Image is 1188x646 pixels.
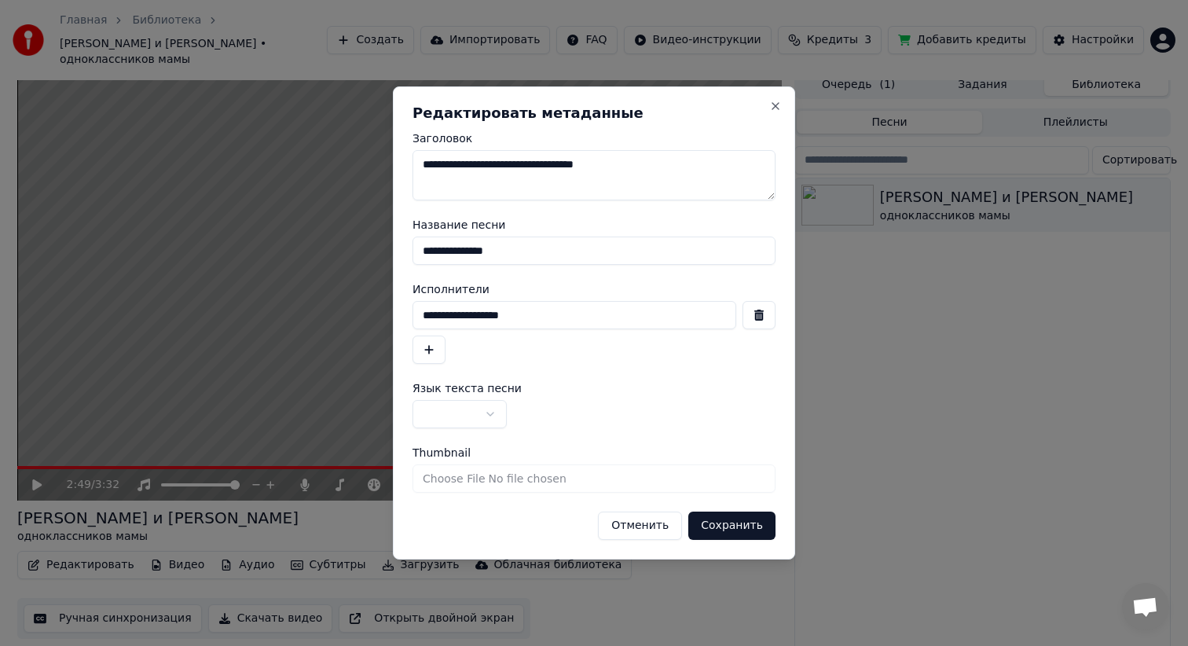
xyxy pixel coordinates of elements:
[412,447,471,458] span: Thumbnail
[598,512,682,540] button: Отменить
[412,133,775,144] label: Заголовок
[412,284,775,295] label: Исполнители
[688,512,775,540] button: Сохранить
[412,383,522,394] span: Язык текста песни
[412,106,775,120] h2: Редактировать метаданные
[412,219,775,230] label: Название песни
